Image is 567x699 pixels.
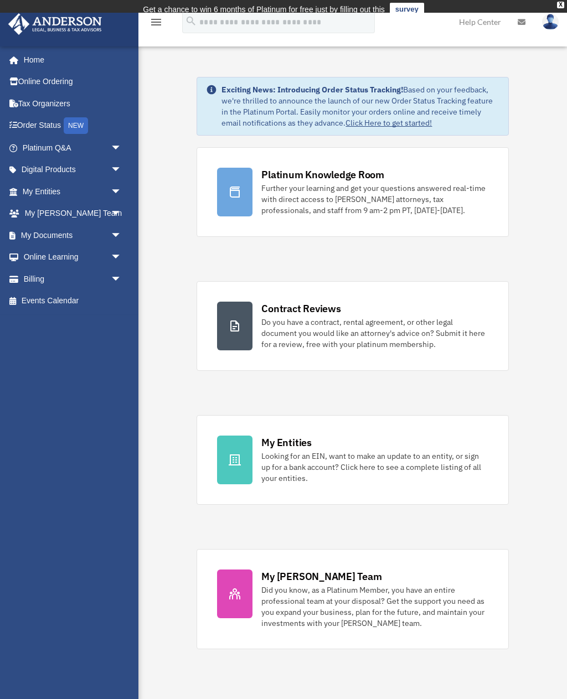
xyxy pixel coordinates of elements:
div: Contract Reviews [261,302,341,315]
i: menu [150,15,163,29]
i: search [185,15,197,27]
div: close [557,2,564,8]
a: My Entitiesarrow_drop_down [8,180,138,203]
img: Anderson Advisors Platinum Portal [5,13,105,35]
div: Did you know, as a Platinum Member, you have an entire professional team at your disposal? Get th... [261,584,488,629]
a: Home [8,49,133,71]
span: arrow_drop_down [111,246,133,269]
a: My Documentsarrow_drop_down [8,224,138,246]
a: Order StatusNEW [8,115,138,137]
img: User Pic [542,14,559,30]
a: Click Here to get started! [346,118,432,128]
a: Online Learningarrow_drop_down [8,246,138,268]
a: Online Ordering [8,71,138,93]
a: Billingarrow_drop_down [8,268,138,290]
a: Platinum Q&Aarrow_drop_down [8,137,138,159]
span: arrow_drop_down [111,180,133,203]
span: arrow_drop_down [111,137,133,159]
a: Events Calendar [8,290,138,312]
div: Platinum Knowledge Room [261,168,384,182]
div: My [PERSON_NAME] Team [261,569,382,583]
a: Tax Organizers [8,92,138,115]
div: Further your learning and get your questions answered real-time with direct access to [PERSON_NAM... [261,183,488,216]
a: My [PERSON_NAME] Teamarrow_drop_down [8,203,138,225]
div: My Entities [261,436,311,449]
span: arrow_drop_down [111,268,133,291]
span: arrow_drop_down [111,159,133,182]
div: Do you have a contract, rental agreement, or other legal document you would like an attorney's ad... [261,317,488,350]
a: Contract Reviews Do you have a contract, rental agreement, or other legal document you would like... [197,281,508,371]
div: NEW [64,117,88,134]
div: Looking for an EIN, want to make an update to an entity, or sign up for a bank account? Click her... [261,451,488,484]
span: arrow_drop_down [111,203,133,225]
a: Platinum Knowledge Room Further your learning and get your questions answered real-time with dire... [197,147,508,237]
a: My Entities Looking for an EIN, want to make an update to an entity, or sign up for a bank accoun... [197,415,508,505]
div: Get a chance to win 6 months of Platinum for free just by filling out this [143,3,385,16]
a: Digital Productsarrow_drop_down [8,159,138,181]
span: arrow_drop_down [111,224,133,247]
a: menu [150,19,163,29]
div: Based on your feedback, we're thrilled to announce the launch of our new Order Status Tracking fe... [221,84,499,128]
strong: Exciting News: Introducing Order Status Tracking! [221,85,403,95]
a: survey [390,3,424,16]
a: My [PERSON_NAME] Team Did you know, as a Platinum Member, you have an entire professional team at... [197,549,508,649]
